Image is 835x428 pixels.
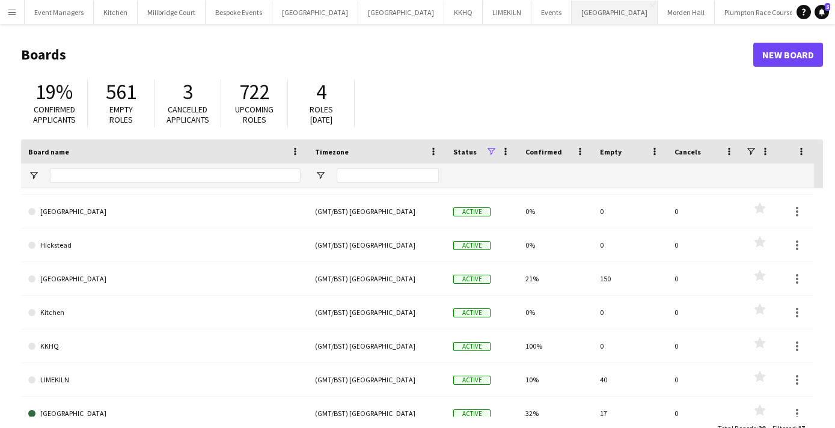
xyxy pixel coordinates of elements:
button: LIMEKILN [483,1,531,24]
div: 0 [667,195,742,228]
span: 5 [825,3,830,11]
h1: Boards [21,46,753,64]
a: [GEOGRAPHIC_DATA] [28,262,301,296]
div: 0 [667,329,742,362]
input: Timezone Filter Input [337,168,439,183]
button: [GEOGRAPHIC_DATA] [572,1,658,24]
div: 0 [667,228,742,261]
span: Upcoming roles [235,104,274,125]
div: 0 [593,195,667,228]
span: Confirmed [525,147,562,156]
span: Active [453,207,491,216]
button: Event Managers [25,1,94,24]
div: 40 [593,363,667,396]
div: 0 [593,329,667,362]
button: Bespoke Events [206,1,272,24]
span: Active [453,376,491,385]
div: (GMT/BST) [GEOGRAPHIC_DATA] [308,329,446,362]
button: Open Filter Menu [28,170,39,181]
span: Confirmed applicants [33,104,76,125]
span: Active [453,275,491,284]
span: Empty roles [109,104,133,125]
button: Events [531,1,572,24]
span: 19% [35,79,73,105]
button: Millbridge Court [138,1,206,24]
div: 0 [667,262,742,295]
span: Active [453,342,491,351]
div: 0 [593,228,667,261]
span: Cancelled applicants [167,104,209,125]
span: Active [453,241,491,250]
a: LIMEKILN [28,363,301,397]
div: 0% [518,296,593,329]
div: 0 [593,296,667,329]
span: Empty [600,147,622,156]
div: 150 [593,262,667,295]
a: [GEOGRAPHIC_DATA] [28,195,301,228]
span: Active [453,409,491,418]
span: 3 [183,79,193,105]
div: 0% [518,195,593,228]
div: 0 [667,363,742,396]
span: 561 [106,79,136,105]
span: 722 [239,79,270,105]
a: Hickstead [28,228,301,262]
a: KKHQ [28,329,301,363]
a: New Board [753,43,823,67]
span: 4 [316,79,326,105]
button: [GEOGRAPHIC_DATA] [358,1,444,24]
button: Morden Hall [658,1,715,24]
span: Board name [28,147,69,156]
div: 0% [518,228,593,261]
button: Plumpton Race Course [715,1,803,24]
button: KKHQ [444,1,483,24]
div: (GMT/BST) [GEOGRAPHIC_DATA] [308,228,446,261]
div: (GMT/BST) [GEOGRAPHIC_DATA] [308,262,446,295]
div: (GMT/BST) [GEOGRAPHIC_DATA] [308,296,446,329]
button: Open Filter Menu [315,170,326,181]
input: Board name Filter Input [50,168,301,183]
span: Status [453,147,477,156]
a: 5 [815,5,829,19]
div: 0 [667,296,742,329]
div: (GMT/BST) [GEOGRAPHIC_DATA] [308,195,446,228]
div: 21% [518,262,593,295]
div: 100% [518,329,593,362]
div: (GMT/BST) [GEOGRAPHIC_DATA] [308,363,446,396]
span: Active [453,308,491,317]
span: Cancels [674,147,701,156]
button: Kitchen [94,1,138,24]
a: Kitchen [28,296,301,329]
div: 10% [518,363,593,396]
span: Roles [DATE] [310,104,333,125]
button: [GEOGRAPHIC_DATA] [272,1,358,24]
span: Timezone [315,147,349,156]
